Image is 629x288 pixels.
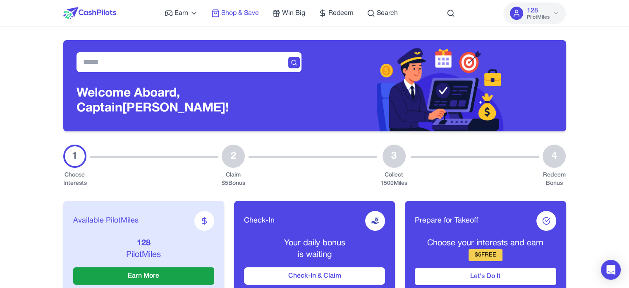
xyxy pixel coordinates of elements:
[377,40,504,131] img: Header decoration
[367,8,398,18] a: Search
[601,260,621,280] div: Open Intercom Messenger
[73,237,214,249] p: 128
[526,14,549,21] span: PilotMiles
[63,171,86,188] div: Choose Interests
[526,6,538,16] span: 128
[377,8,398,18] span: Search
[380,171,407,188] div: Collect 1500 Miles
[244,267,385,285] button: Check-In & Claim
[73,249,214,261] p: PilotMiles
[165,8,198,18] a: Earn
[415,237,556,249] p: Choose your interests and earn
[272,8,305,18] a: Win Big
[543,171,566,188] div: Redeem Bonus
[543,145,566,168] div: 4
[318,8,354,18] a: Redeem
[63,7,116,19] img: CashPilots Logo
[221,8,259,18] span: Shop & Save
[244,237,385,249] p: Your daily bonus
[328,8,354,18] span: Redeem
[175,8,188,18] span: Earn
[503,2,566,24] button: 128PilotMiles
[383,145,406,168] div: 3
[73,215,139,227] span: Available PilotMiles
[297,251,331,259] span: is waiting
[211,8,259,18] a: Shop & Save
[415,268,556,285] button: Let's Do It
[77,86,301,116] h3: Welcome Aboard, Captain [PERSON_NAME]!
[222,171,245,188] div: Claim $ 5 Bonus
[282,8,305,18] span: Win Big
[415,215,478,227] span: Prepare for Takeoff
[63,145,86,168] div: 1
[73,267,214,285] button: Earn More
[222,145,245,168] div: 2
[244,215,275,227] span: Check-In
[371,217,379,225] img: receive-dollar
[469,249,502,261] div: $ 5 FREE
